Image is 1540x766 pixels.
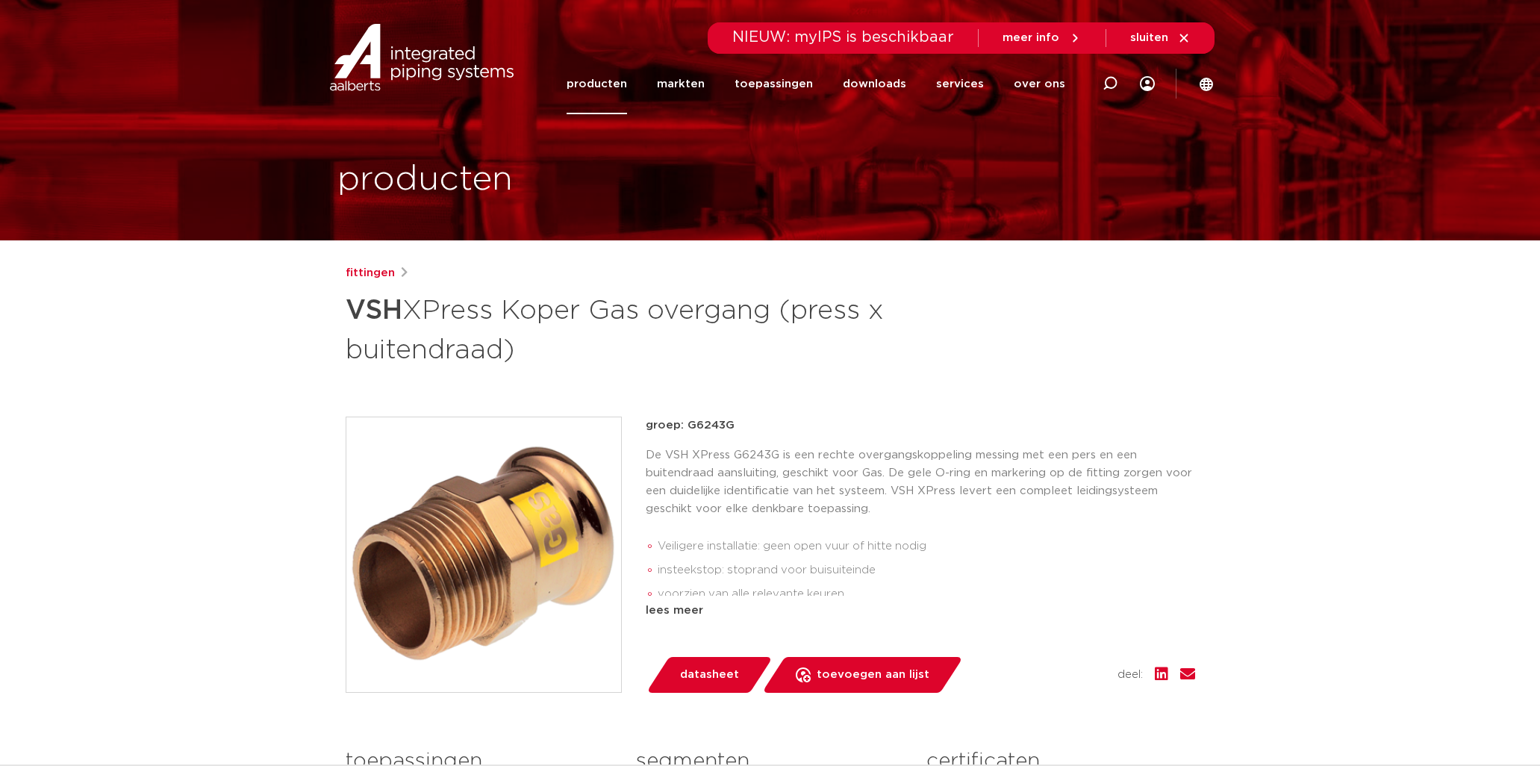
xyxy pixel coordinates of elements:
[817,663,929,687] span: toevoegen aan lijst
[1130,31,1191,45] a: sluiten
[646,417,1195,435] p: groep: G6243G
[735,54,813,114] a: toepassingen
[646,446,1195,518] p: De VSH XPress G6243G is een rechte overgangskoppeling messing met een pers en een buitendraad aan...
[1003,32,1059,43] span: meer info
[646,602,1195,620] div: lees meer
[346,264,395,282] a: fittingen
[346,417,621,692] img: Product Image for VSH XPress Koper Gas overgang (press x buitendraad)
[657,54,705,114] a: markten
[1130,32,1168,43] span: sluiten
[646,657,773,693] a: datasheet
[1003,31,1082,45] a: meer info
[843,54,906,114] a: downloads
[1014,54,1065,114] a: over ons
[567,54,1065,114] nav: Menu
[658,558,1195,582] li: insteekstop: stoprand voor buisuiteinde
[658,582,1195,606] li: voorzien van alle relevante keuren
[658,535,1195,558] li: Veiligere installatie: geen open vuur of hitte nodig
[346,288,906,369] h1: XPress Koper Gas overgang (press x buitendraad)
[936,54,984,114] a: services
[1117,666,1143,684] span: deel:
[346,297,402,324] strong: VSH
[567,54,627,114] a: producten
[1140,54,1155,114] div: my IPS
[337,156,513,204] h1: producten
[680,663,739,687] span: datasheet
[732,30,954,45] span: NIEUW: myIPS is beschikbaar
